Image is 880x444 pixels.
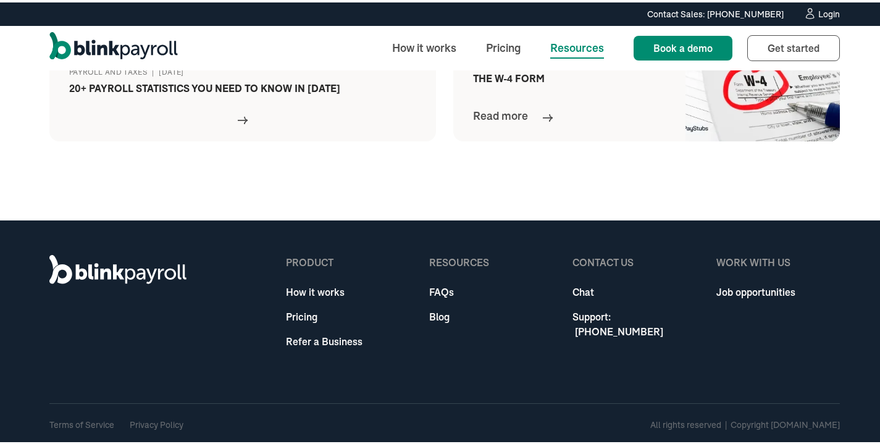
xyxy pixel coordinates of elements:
a: Terms of Service [49,417,114,428]
h3: 20+ Payroll Statistics You Need to Know in [DATE] [69,80,416,92]
div: Contact Us [572,253,696,267]
a: home [49,30,178,62]
div: Payroll and Taxes [69,64,147,75]
a: Pricing [476,32,530,59]
div: [DATE] [159,64,184,75]
div: Contact Sales: [PHONE_NUMBER] [647,6,784,19]
a: Pricing [286,307,362,322]
div: Login [818,7,840,16]
a: Book a demo [634,33,732,58]
a: Blog [429,307,489,322]
h3: 5 Things You Need to Know About the W-4 Form [473,59,666,82]
a: Login [803,5,840,19]
div: Read more [473,105,528,122]
a: Chat [572,282,696,297]
div: WORK WITH US [716,253,795,267]
a: Refer a Business [286,332,362,346]
div: | [152,64,154,75]
a: Privacy Policy [130,417,183,428]
a: Job opportunities [716,282,795,297]
div: Resources [429,253,489,267]
div: All rights reserved | Copyright [DOMAIN_NAME] [650,416,840,429]
a: How it works [286,282,362,297]
span: Book a demo [653,40,713,52]
div: product [286,253,362,267]
a: How it works [382,32,466,59]
a: Get started [747,33,840,59]
span: Get started [768,40,819,52]
a: Resources [540,32,614,59]
a: Support: [PHONE_NUMBER] [572,307,696,337]
a: FAQs [429,282,489,297]
a: Payroll and Taxes|[DATE]5 Things You Need to Know About the W-4 FormRead more [453,23,840,139]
